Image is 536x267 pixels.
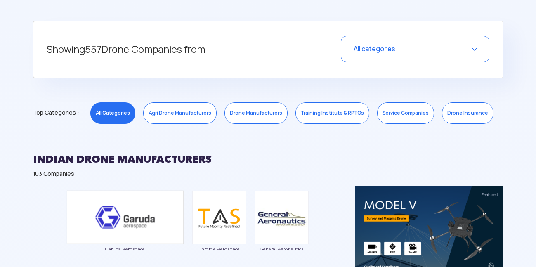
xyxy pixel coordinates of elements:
[224,102,288,124] a: Drone Manufacturers
[33,149,503,170] h2: INDIAN DRONE MANUFACTURERS
[66,213,184,251] a: Garuda Aerospace
[255,246,309,251] span: General Aeronautics
[143,102,217,124] a: Agri Drone Manufacturers
[33,106,79,119] span: Top Categories :
[85,43,102,56] span: 557
[377,102,434,124] a: Service Companies
[90,102,135,124] a: All Categories
[47,36,290,63] h5: Showing Drone Companies from
[255,191,309,244] img: ic_general.png
[442,102,493,124] a: Drone Insurance
[255,213,309,251] a: General Aeronautics
[192,191,246,244] img: ic_throttle.png
[295,102,369,124] a: Training Institute & RPTOs
[66,246,184,251] span: Garuda Aerospace
[192,246,246,251] span: Throttle Aerospace
[354,45,395,53] span: All categories
[33,170,503,178] div: 103 Companies
[192,213,246,251] a: Throttle Aerospace
[66,190,184,244] img: ic_garuda_eco.png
